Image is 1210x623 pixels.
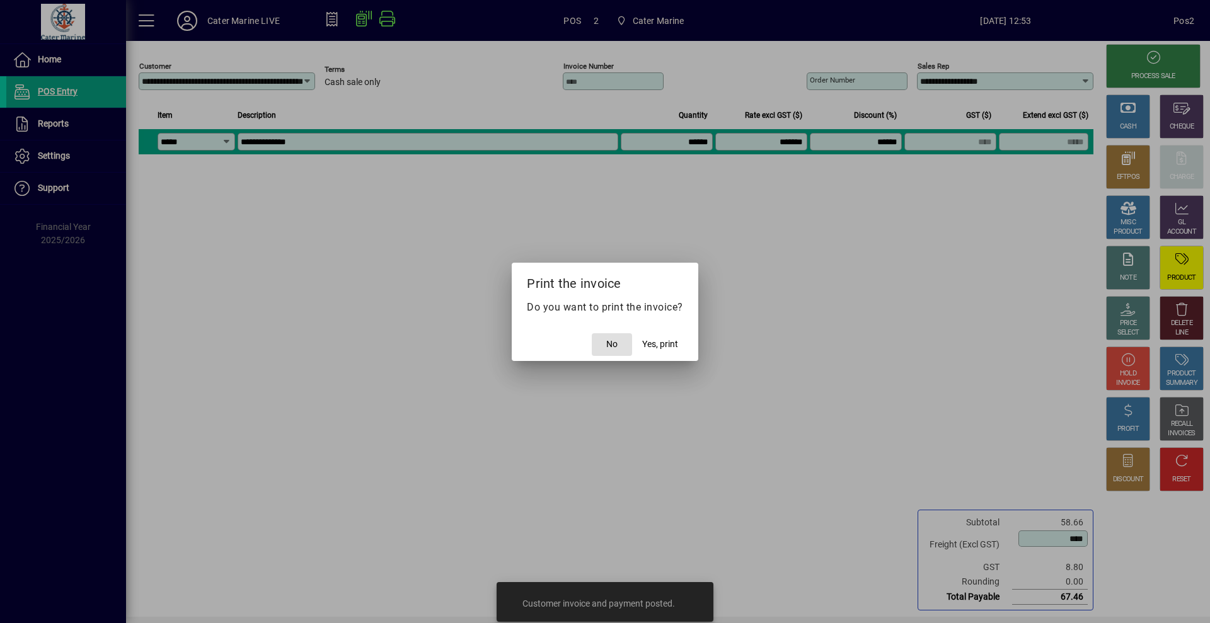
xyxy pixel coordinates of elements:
[606,338,618,351] span: No
[592,333,632,356] button: No
[527,300,683,315] p: Do you want to print the invoice?
[637,333,683,356] button: Yes, print
[642,338,678,351] span: Yes, print
[512,263,698,299] h2: Print the invoice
